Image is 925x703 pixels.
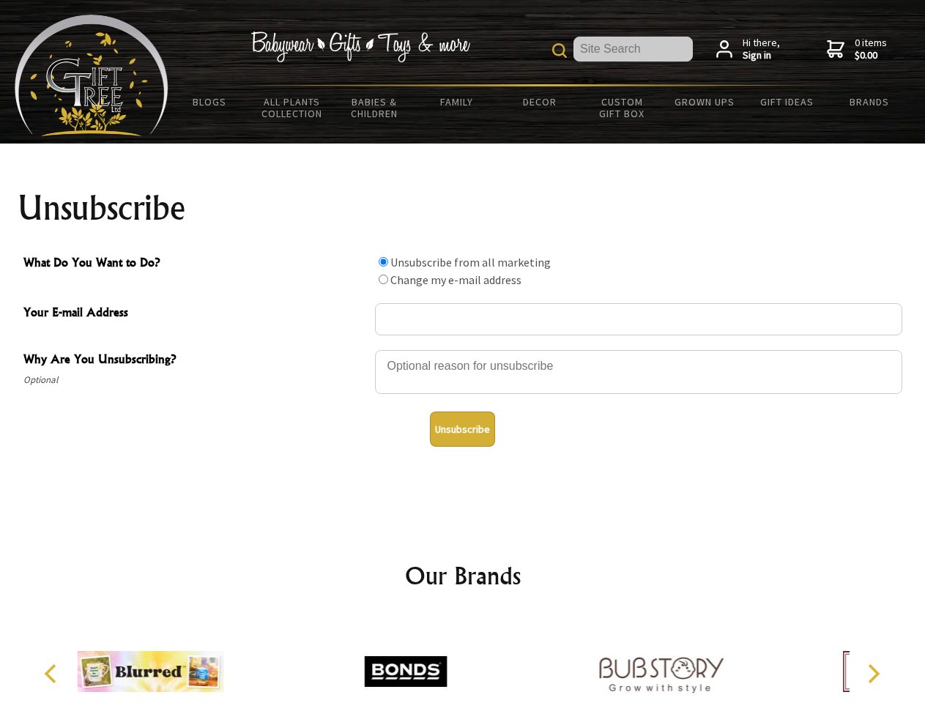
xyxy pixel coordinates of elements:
[23,371,368,389] span: Optional
[37,658,69,690] button: Previous
[552,43,567,58] img: product search
[746,86,828,117] a: Gift Ideas
[743,49,780,62] strong: Sign in
[430,412,495,447] button: Unsubscribe
[581,86,664,129] a: Custom Gift Box
[855,36,887,62] span: 0 items
[18,190,908,226] h1: Unsubscribe
[168,86,251,117] a: BLOGS
[857,658,889,690] button: Next
[573,37,693,62] input: Site Search
[29,558,896,593] h2: Our Brands
[379,275,388,284] input: What Do You Want to Do?
[498,86,581,117] a: Decor
[333,86,416,129] a: Babies & Children
[15,15,168,136] img: Babyware - Gifts - Toys and more...
[379,257,388,267] input: What Do You Want to Do?
[416,86,499,117] a: Family
[23,303,368,324] span: Your E-mail Address
[855,49,887,62] strong: $0.00
[23,350,368,371] span: Why Are You Unsubscribing?
[250,31,470,62] img: Babywear - Gifts - Toys & more
[828,86,911,117] a: Brands
[375,303,902,335] input: Your E-mail Address
[251,86,334,129] a: All Plants Collection
[663,86,746,117] a: Grown Ups
[716,37,780,62] a: Hi there,Sign in
[375,350,902,394] textarea: Why Are You Unsubscribing?
[23,253,368,275] span: What Do You Want to Do?
[827,37,887,62] a: 0 items$0.00
[390,255,551,269] label: Unsubscribe from all marketing
[743,37,780,62] span: Hi there,
[390,272,521,287] label: Change my e-mail address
